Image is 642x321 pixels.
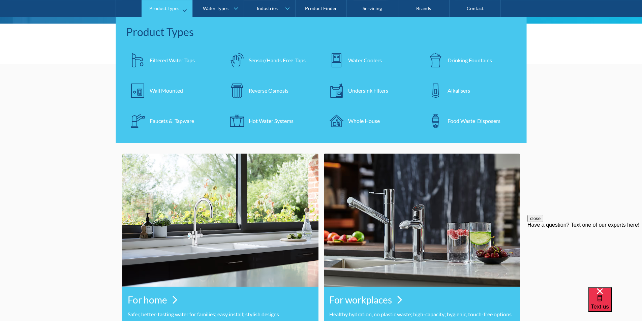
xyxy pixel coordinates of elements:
div: Undersink Filters [348,86,388,94]
div: Faucets & Tapware [150,117,194,125]
p: Safer, better-tasting water for families; easy install; stylish designs [128,310,313,318]
div: Wall Mounted [150,86,183,94]
a: Hot Water Systems [225,109,318,132]
a: Whole House [325,109,417,132]
a: Alkalisers [424,78,517,102]
a: Drinking Fountains [424,48,517,72]
h3: For workplaces [329,293,392,307]
a: Filtered Water Taps [126,48,219,72]
a: Faucets & Tapware [126,109,219,132]
a: Water Coolers [325,48,417,72]
div: Reverse Osmosis [249,86,288,94]
div: Filtered Water Taps [150,56,195,64]
div: Water Types [203,5,228,11]
div: Food Waste Disposers [448,117,500,125]
div: Alkalisers [448,86,470,94]
h3: For home [128,293,167,307]
a: Food Waste Disposers [424,109,517,132]
div: Sensor/Hands Free Taps [249,56,306,64]
iframe: podium webchat widget bubble [588,287,642,321]
nav: Product Types [116,17,527,142]
div: Drinking Fountains [448,56,492,64]
div: Hot Water Systems [249,117,294,125]
a: Reverse Osmosis [225,78,318,102]
iframe: podium webchat widget prompt [527,215,642,296]
a: Sensor/Hands Free Taps [225,48,318,72]
div: Industries [257,5,278,11]
div: Whole House [348,117,380,125]
div: Product Types [126,24,517,40]
div: Water Coolers [348,56,382,64]
p: Healthy hydration, no plastic waste; high-capacity; hygienic, touch-free options [329,310,515,318]
div: Product Types [149,5,179,11]
a: Wall Mounted [126,78,219,102]
a: Undersink Filters [325,78,417,102]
